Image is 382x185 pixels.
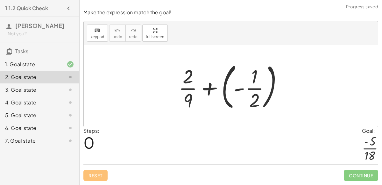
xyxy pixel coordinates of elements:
[67,137,74,145] i: Task not started.
[90,35,104,39] span: keypad
[5,99,56,106] div: 4. Goal state
[5,73,56,81] div: 2. Goal state
[5,60,56,68] div: 1. Goal state
[15,22,64,29] span: [PERSON_NAME]
[362,127,378,135] div: Goal:
[8,31,74,37] div: Not you?
[109,25,126,42] button: undoundo
[5,111,56,119] div: 5. Goal state
[146,35,164,39] span: fullscreen
[5,4,48,12] h4: 1.1.2 Quick Check
[67,60,74,68] i: Task finished and correct.
[5,86,56,94] div: 3. Goal state
[346,4,378,10] span: Progress saved
[142,25,168,42] button: fullscreen
[83,9,378,16] p: Make the expression match the goal!
[5,124,56,132] div: 6. Goal state
[83,127,99,134] label: Steps:
[113,35,122,39] span: undo
[83,133,95,152] span: 0
[130,27,136,34] i: redo
[15,48,28,54] span: Tasks
[67,124,74,132] i: Task not started.
[67,111,74,119] i: Task not started.
[67,86,74,94] i: Task not started.
[114,27,120,34] i: undo
[5,137,56,145] div: 7. Goal state
[87,25,108,42] button: keyboardkeypad
[67,73,74,81] i: Task not started.
[67,99,74,106] i: Task not started.
[129,35,138,39] span: redo
[125,25,141,42] button: redoredo
[94,27,100,34] i: keyboard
